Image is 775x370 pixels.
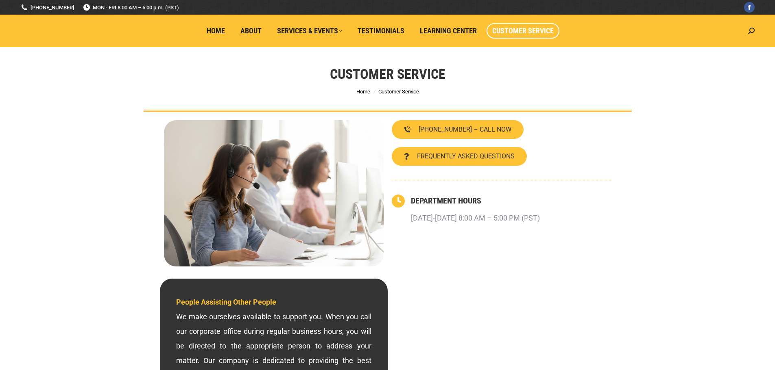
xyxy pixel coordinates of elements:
[492,26,554,35] span: Customer Service
[330,65,445,83] h1: Customer Service
[420,26,477,35] span: Learning Center
[378,89,419,95] span: Customer Service
[164,120,384,266] img: Contact National Association of Family Services
[352,23,410,39] a: Testimonials
[744,2,755,13] a: Facebook page opens in new window
[414,23,482,39] a: Learning Center
[411,211,540,225] p: [DATE]-[DATE] 8:00 AM – 5:00 PM (PST)
[83,4,179,11] span: MON - FRI 8:00 AM – 5:00 p.m. (PST)
[356,89,370,95] a: Home
[277,26,342,35] span: Services & Events
[207,26,225,35] span: Home
[417,153,515,160] span: FREQUENTLY ASKED QUESTIONS
[20,4,74,11] a: [PHONE_NUMBER]
[240,26,262,35] span: About
[392,147,527,166] a: FREQUENTLY ASKED QUESTIONS
[411,196,481,206] a: DEPARTMENT HOURS
[419,126,511,133] span: [PHONE_NUMBER] – CALL NOW
[235,23,267,39] a: About
[392,120,524,139] a: [PHONE_NUMBER] – CALL NOW
[358,26,404,35] span: Testimonials
[176,298,276,306] span: People Assisting Other People
[487,23,559,39] a: Customer Service
[201,23,231,39] a: Home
